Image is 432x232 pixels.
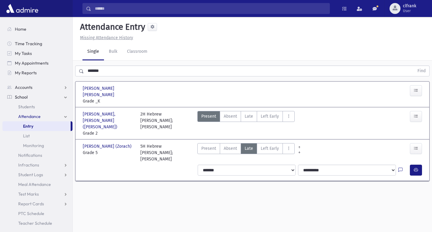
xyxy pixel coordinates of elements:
[2,102,72,112] a: Students
[15,94,28,100] span: School
[23,143,44,148] span: Monitoring
[2,209,72,218] a: PTC Schedule
[18,104,35,109] span: Students
[15,85,32,90] span: Accounts
[18,162,39,168] span: Infractions
[83,150,134,156] span: Grade 5
[2,131,72,141] a: List
[2,82,72,92] a: Accounts
[2,49,72,58] a: My Tasks
[245,113,253,119] span: Late
[2,199,72,209] a: Report Cards
[104,43,122,60] a: Bulk
[91,3,330,14] input: Search
[2,180,72,189] a: Meal Attendance
[82,43,104,60] a: Single
[15,26,26,32] span: Home
[80,35,133,40] u: Missing Attendance History
[83,98,134,104] span: Grade _K
[23,123,33,129] span: Entry
[140,143,192,162] div: 5H Hebrew [PERSON_NAME]; [PERSON_NAME]
[15,51,32,56] span: My Tasks
[2,189,72,199] a: Test Marks
[201,113,216,119] span: Present
[18,211,44,216] span: PTC Schedule
[245,145,253,152] span: Late
[18,182,51,187] span: Meal Attendance
[83,85,134,98] span: [PERSON_NAME] [PERSON_NAME]
[2,160,72,170] a: Infractions
[261,145,279,152] span: Left Early
[2,141,72,150] a: Monitoring
[403,8,416,13] span: User
[83,130,134,136] span: Grade 2
[201,145,216,152] span: Present
[2,218,72,228] a: Teacher Schedule
[18,153,42,158] span: Notifications
[15,41,42,46] span: Time Tracking
[224,145,237,152] span: Absent
[2,121,71,131] a: Entry
[18,172,43,177] span: Student Logs
[403,4,416,8] span: clfrank
[18,191,39,197] span: Test Marks
[261,113,279,119] span: Left Early
[2,150,72,160] a: Notifications
[2,92,72,102] a: School
[18,201,44,207] span: Report Cards
[15,70,37,76] span: My Reports
[2,112,72,121] a: Attendance
[2,170,72,180] a: Student Logs
[18,114,41,119] span: Attendance
[83,111,134,130] span: [PERSON_NAME], [PERSON_NAME] ([PERSON_NAME])
[197,143,295,162] div: AttTypes
[2,58,72,68] a: My Appointments
[197,111,295,136] div: AttTypes
[122,43,152,60] a: Classroom
[2,24,72,34] a: Home
[18,220,52,226] span: Teacher Schedule
[5,2,40,15] img: AdmirePro
[414,66,429,76] button: Find
[224,113,237,119] span: Absent
[78,35,133,40] a: Missing Attendance History
[23,133,30,139] span: List
[78,22,145,32] h5: Attendance Entry
[2,68,72,78] a: My Reports
[140,111,192,136] div: 2H Hebrew [PERSON_NAME]; [PERSON_NAME]
[83,143,133,150] span: [PERSON_NAME] (Zorach)
[2,39,72,49] a: Time Tracking
[15,60,49,66] span: My Appointments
